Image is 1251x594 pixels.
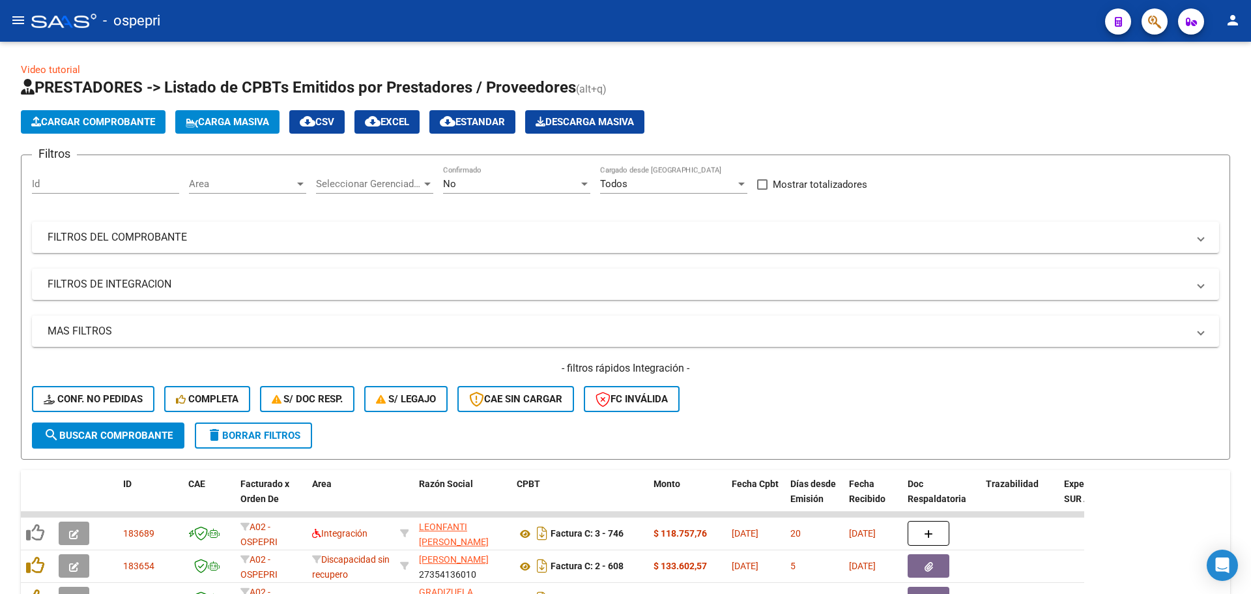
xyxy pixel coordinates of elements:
[726,470,785,527] datatable-header-cell: Fecha Cpbt
[312,528,367,539] span: Integración
[354,110,420,134] button: EXCEL
[511,470,648,527] datatable-header-cell: CPBT
[188,479,205,489] span: CAE
[32,269,1219,300] mat-expansion-panel-header: FILTROS DE INTEGRACION
[414,470,511,527] datatable-header-cell: Razón Social
[600,178,627,190] span: Todos
[849,561,876,571] span: [DATE]
[536,116,634,128] span: Descarga Masiva
[551,529,624,539] strong: Factura C: 3 - 746
[48,324,1188,338] mat-panel-title: MAS FILTROS
[289,110,345,134] button: CSV
[123,479,132,489] span: ID
[32,386,154,412] button: Conf. no pedidas
[908,479,966,504] span: Doc Respaldatoria
[21,78,576,97] span: PRESTADORES -> Listado de CPBTs Emitidos por Prestadores / Proveedores
[654,561,707,571] strong: $ 133.602,57
[32,222,1219,253] mat-expansion-panel-header: FILTROS DEL COMPROBANTE
[429,110,515,134] button: Estandar
[986,479,1039,489] span: Trazabilidad
[32,423,184,449] button: Buscar Comprobante
[272,393,343,405] span: S/ Doc Resp.
[1207,550,1238,581] div: Open Intercom Messenger
[207,427,222,443] mat-icon: delete
[316,178,422,190] span: Seleccionar Gerenciador
[123,528,154,539] span: 183689
[1059,470,1130,527] datatable-header-cell: Expediente SUR Asociado
[376,393,436,405] span: S/ legajo
[785,470,844,527] datatable-header-cell: Días desde Emisión
[240,522,278,547] span: A02 - OSPEPRI
[307,470,395,527] datatable-header-cell: Area
[207,430,300,441] span: Borrar Filtros
[584,386,680,412] button: FC Inválida
[103,7,160,35] span: - ospepri
[186,116,269,128] span: Carga Masiva
[365,113,381,129] mat-icon: cloud_download
[189,178,295,190] span: Area
[118,470,183,527] datatable-header-cell: ID
[902,470,981,527] datatable-header-cell: Doc Respaldatoria
[175,110,280,134] button: Carga Masiva
[235,470,307,527] datatable-header-cell: Facturado x Orden De
[440,116,505,128] span: Estandar
[183,470,235,527] datatable-header-cell: CAE
[732,528,758,539] span: [DATE]
[44,393,143,405] span: Conf. no pedidas
[844,470,902,527] datatable-header-cell: Fecha Recibido
[240,479,289,504] span: Facturado x Orden De
[300,113,315,129] mat-icon: cloud_download
[648,470,726,527] datatable-header-cell: Monto
[981,470,1059,527] datatable-header-cell: Trazabilidad
[419,554,489,565] span: [PERSON_NAME]
[525,110,644,134] app-download-masive: Descarga masiva de comprobantes (adjuntos)
[240,554,278,580] span: A02 - OSPEPRI
[419,479,473,489] span: Razón Social
[21,110,165,134] button: Cargar Comprobante
[419,552,506,580] div: 27354136010
[469,393,562,405] span: CAE SIN CARGAR
[1064,479,1122,504] span: Expediente SUR Asociado
[48,277,1188,291] mat-panel-title: FILTROS DE INTEGRACION
[32,316,1219,347] mat-expansion-panel-header: MAS FILTROS
[551,561,624,572] strong: Factura C: 2 - 608
[576,83,607,95] span: (alt+q)
[440,113,455,129] mat-icon: cloud_download
[32,145,77,163] h3: Filtros
[21,64,80,76] a: Video tutorial
[195,423,312,449] button: Borrar Filtros
[790,479,836,504] span: Días desde Emisión
[849,479,885,504] span: Fecha Recibido
[164,386,250,412] button: Completa
[654,479,680,489] span: Monto
[457,386,574,412] button: CAE SIN CARGAR
[790,528,801,539] span: 20
[1225,12,1241,28] mat-icon: person
[260,386,355,412] button: S/ Doc Resp.
[517,479,540,489] span: CPBT
[525,110,644,134] button: Descarga Masiva
[596,393,668,405] span: FC Inválida
[312,554,390,580] span: Discapacidad sin recupero
[534,523,551,544] i: Descargar documento
[534,556,551,576] i: Descargar documento
[419,520,506,547] div: 27225333489
[300,116,334,128] span: CSV
[849,528,876,539] span: [DATE]
[419,522,489,547] span: LEONFANTI [PERSON_NAME]
[48,230,1188,245] mat-panel-title: FILTROS DEL COMPROBANTE
[443,178,456,190] span: No
[364,386,448,412] button: S/ legajo
[365,116,409,128] span: EXCEL
[44,430,173,441] span: Buscar Comprobante
[176,393,238,405] span: Completa
[31,116,155,128] span: Cargar Comprobante
[790,561,796,571] span: 5
[312,479,332,489] span: Area
[732,479,779,489] span: Fecha Cpbt
[654,528,707,539] strong: $ 118.757,76
[10,12,26,28] mat-icon: menu
[732,561,758,571] span: [DATE]
[32,361,1219,376] h4: - filtros rápidos Integración -
[123,561,154,571] span: 183654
